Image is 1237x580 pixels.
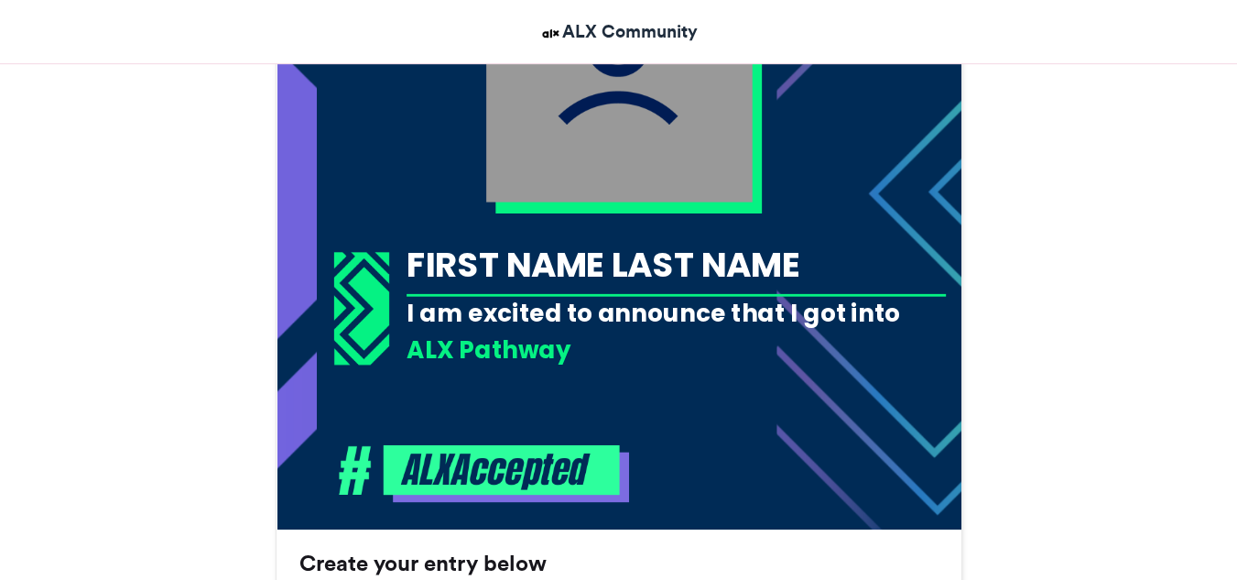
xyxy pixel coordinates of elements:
[407,333,946,367] div: ALX Pathway
[539,22,562,45] img: ALX Community
[299,553,939,575] h3: Create your entry below
[407,296,946,363] div: I am excited to announce that I got into the
[539,18,698,45] a: ALX Community
[333,252,389,366] img: 1718367053.733-03abb1a83a9aadad37b12c69bdb0dc1c60dcbf83.png
[407,241,946,289] div: FIRST NAME LAST NAME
